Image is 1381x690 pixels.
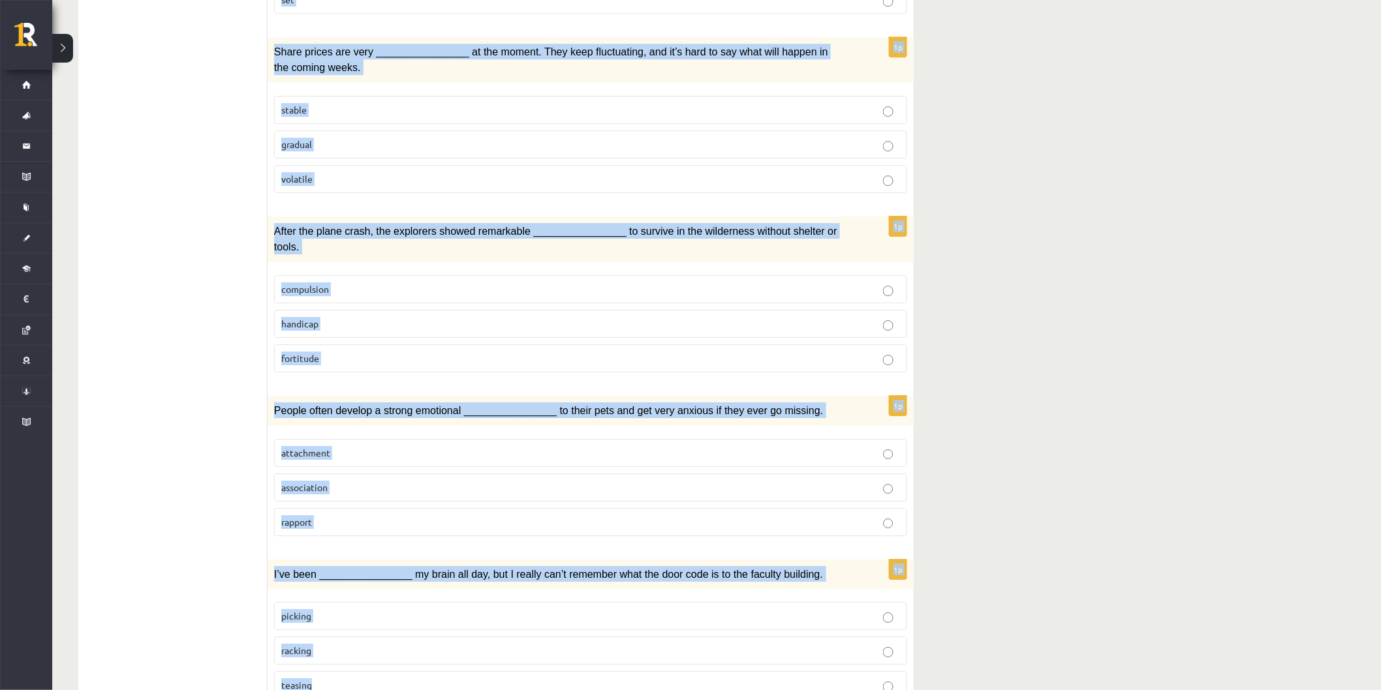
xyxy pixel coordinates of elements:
span: picking [281,610,311,622]
span: stable [281,104,307,115]
span: People often develop a strong emotional ________________ to their pets and get very anxious if th... [274,405,823,416]
span: rapport [281,516,312,528]
span: compulsion [281,283,329,295]
input: fortitude [883,355,893,365]
span: fortitude [281,352,319,364]
input: picking [883,612,893,623]
input: compulsion [883,286,893,296]
span: handicap [281,318,318,329]
input: stable [883,106,893,117]
input: handicap [883,320,893,331]
span: attachment [281,447,330,458]
p: 1p [889,37,907,57]
a: Rīgas 1. Tālmācības vidusskola [14,23,52,55]
span: Share prices are very ________________ at the moment. They keep fluctuating, and it’s hard to say... [274,46,828,73]
input: racking [883,647,893,657]
input: gradual [883,141,893,151]
span: After the plane crash, the explorers showed remarkable ________________ to survive in the wildern... [274,226,837,252]
p: 1p [889,559,907,580]
span: association [281,481,328,493]
p: 1p [889,395,907,416]
span: gradual [281,138,312,150]
span: volatile [281,173,313,185]
input: association [883,484,893,494]
p: 1p [889,216,907,237]
input: attachment [883,449,893,460]
input: volatile [883,175,893,186]
span: racking [281,644,311,656]
input: rapport [883,518,893,529]
span: I’ve been ________________ my brain all day, but I really can’t remember what the door code is to... [274,569,823,580]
